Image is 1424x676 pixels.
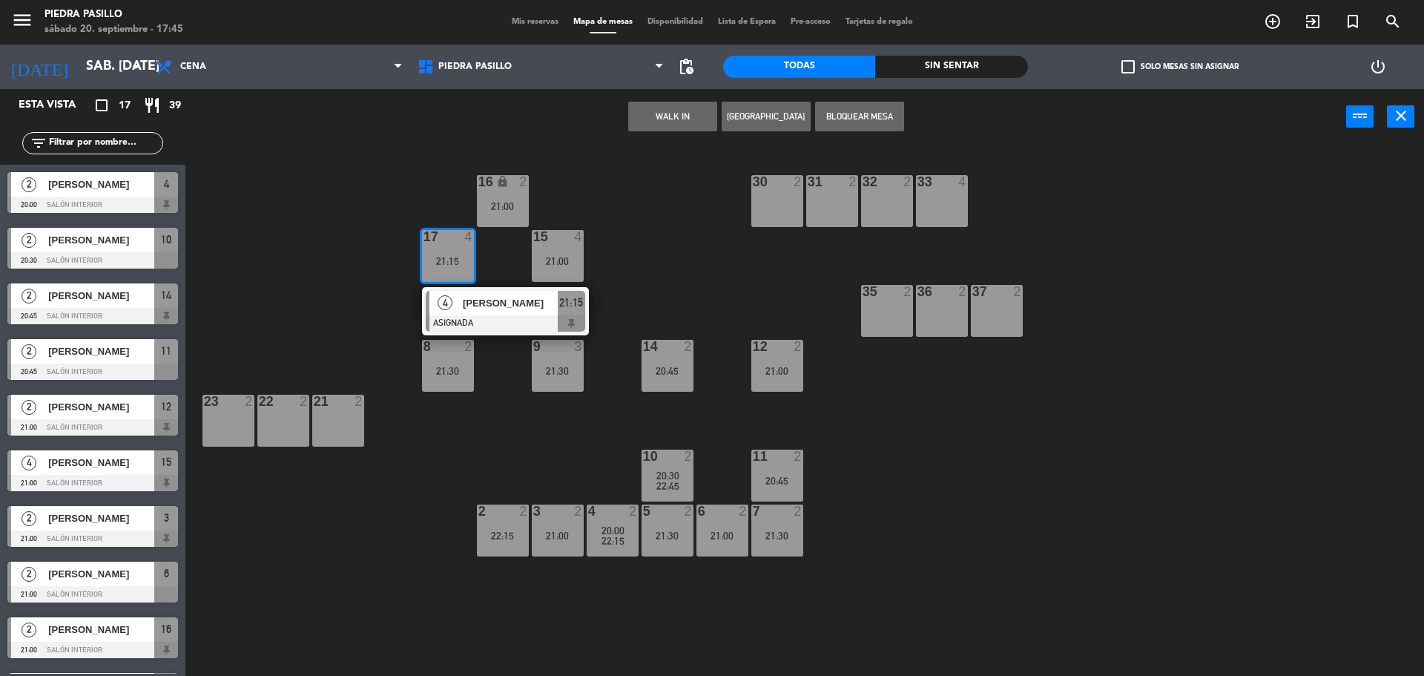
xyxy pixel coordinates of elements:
[48,177,154,192] span: [PERSON_NAME]
[504,18,566,26] span: Mis reservas
[751,531,803,541] div: 21:30
[22,177,36,192] span: 2
[463,295,558,311] span: [PERSON_NAME]
[464,230,473,243] div: 4
[93,96,111,114] i: crop_square
[48,232,154,248] span: [PERSON_NAME]
[958,285,967,298] div: 2
[1369,58,1387,76] i: power_settings_new
[22,233,36,248] span: 2
[739,505,748,518] div: 2
[642,366,693,376] div: 20:45
[161,286,171,304] span: 14
[22,344,36,359] span: 2
[1384,13,1402,30] i: search
[1013,285,1022,298] div: 2
[438,62,512,72] span: Piedra Pasillo
[751,476,803,486] div: 20:45
[48,288,154,303] span: [PERSON_NAME]
[574,340,583,353] div: 3
[532,256,584,266] div: 21:00
[355,395,363,408] div: 2
[1351,107,1369,125] i: power_input
[532,531,584,541] div: 21:00
[519,505,528,518] div: 2
[684,340,693,353] div: 2
[753,175,754,188] div: 30
[601,525,624,536] span: 20:00
[696,531,748,541] div: 21:00
[422,256,474,266] div: 21:15
[863,285,863,298] div: 35
[532,366,584,376] div: 21:30
[161,620,171,638] span: 16
[656,470,679,482] span: 20:30
[259,395,260,408] div: 22
[1304,13,1322,30] i: exit_to_app
[698,505,699,518] div: 6
[143,96,161,114] i: restaurant
[794,505,802,518] div: 2
[1121,60,1135,73] span: check_box_outline_blank
[533,340,534,353] div: 9
[245,395,254,408] div: 2
[783,18,838,26] span: Pre-acceso
[588,505,589,518] div: 4
[711,18,783,26] span: Lista de Espera
[640,18,711,26] span: Disponibilidad
[44,7,183,22] div: Piedra Pasillo
[533,230,534,243] div: 15
[642,531,693,541] div: 21:30
[794,340,802,353] div: 2
[601,535,624,547] span: 22:15
[22,567,36,582] span: 2
[22,623,36,637] span: 2
[559,294,583,312] span: 21:15
[161,231,171,249] span: 10
[903,285,912,298] div: 2
[838,18,920,26] span: Tarjetas de regalo
[1392,107,1410,125] i: close
[753,505,754,518] div: 7
[119,97,131,114] span: 17
[30,134,47,152] i: filter_list
[164,509,169,527] span: 3
[22,511,36,526] span: 2
[464,340,473,353] div: 2
[723,56,875,78] div: Todas
[574,230,583,243] div: 4
[204,395,205,408] div: 23
[684,505,693,518] div: 2
[753,450,754,463] div: 11
[753,340,754,353] div: 12
[643,450,644,463] div: 10
[815,102,904,131] button: Bloquear Mesa
[1387,105,1414,128] button: close
[875,56,1027,78] div: Sin sentar
[794,175,802,188] div: 2
[684,450,693,463] div: 2
[48,455,154,470] span: [PERSON_NAME]
[808,175,808,188] div: 31
[477,531,529,541] div: 22:15
[863,175,863,188] div: 32
[1344,13,1362,30] i: turned_in_not
[44,22,183,37] div: sábado 20. septiembre - 17:45
[566,18,640,26] span: Mapa de mesas
[643,505,644,518] div: 5
[677,58,695,76] span: pending_actions
[848,175,857,188] div: 2
[127,58,145,76] i: arrow_drop_down
[722,102,811,131] button: [GEOGRAPHIC_DATA]
[1264,13,1282,30] i: add_circle_outline
[161,453,171,471] span: 15
[477,201,529,211] div: 21:00
[1346,105,1374,128] button: power_input
[48,344,154,359] span: [PERSON_NAME]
